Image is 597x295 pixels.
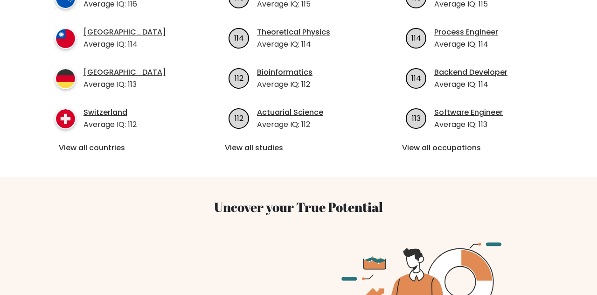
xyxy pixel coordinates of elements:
a: Theoretical Physics [257,27,330,38]
a: View all studies [225,142,372,154]
a: [GEOGRAPHIC_DATA] [83,27,166,38]
h3: Uncover your True Potential [38,199,559,215]
text: 112 [235,72,243,83]
a: Bioinformatics [257,67,312,78]
text: 113 [412,112,421,123]
p: Average IQ: 114 [83,39,166,50]
p: Average IQ: 112 [257,119,323,130]
p: Average IQ: 113 [83,79,166,90]
p: Average IQ: 112 [83,119,137,130]
a: View all occupations [402,142,549,154]
p: Average IQ: 114 [434,39,498,50]
a: Switzerland [83,107,137,118]
text: 112 [235,112,243,123]
a: Process Engineer [434,27,498,38]
text: 114 [411,32,421,43]
p: Average IQ: 114 [257,39,330,50]
img: country [55,68,76,89]
a: Actuarial Science [257,107,323,118]
a: Backend Developer [434,67,507,78]
text: 114 [234,32,244,43]
a: View all countries [59,142,184,154]
p: Average IQ: 114 [434,79,507,90]
img: country [55,28,76,49]
img: country [55,108,76,129]
text: 114 [411,72,421,83]
a: [GEOGRAPHIC_DATA] [83,67,166,78]
p: Average IQ: 112 [257,79,312,90]
a: Software Engineer [434,107,503,118]
p: Average IQ: 113 [434,119,503,130]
